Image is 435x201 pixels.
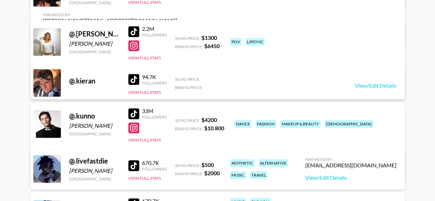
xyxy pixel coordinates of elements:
[325,120,373,128] div: [DEMOGRAPHIC_DATA]
[305,162,396,169] div: [EMAIL_ADDRESS][DOMAIN_NAME]
[142,114,167,120] div: Followers
[128,55,161,60] button: View Full Stats
[230,159,254,167] div: aesthetic
[142,108,167,114] div: 33M
[128,137,161,143] button: View Full Stats
[69,40,120,47] div: [PERSON_NAME]
[255,120,276,128] div: fashion
[142,166,167,171] div: Followers
[142,32,167,37] div: Followers
[259,159,288,167] div: alternative
[69,49,120,54] div: [GEOGRAPHIC_DATA]
[305,174,396,181] a: View/Edit Details
[175,163,200,168] span: Song Price:
[69,122,120,129] div: [PERSON_NAME]
[69,112,120,120] div: @ .kunno
[69,176,120,181] div: [GEOGRAPHIC_DATA]
[142,159,167,166] div: 670.7K
[175,36,200,41] span: Song Price:
[246,38,265,46] div: lipsync
[175,77,200,82] span: Song Price:
[175,118,200,123] span: Song Price:
[204,43,220,49] strong: $ 6450
[175,126,203,131] span: Brand Price:
[128,90,161,95] button: View Full Stats
[175,44,203,49] span: Brand Price:
[43,12,177,17] div: Managed By
[204,125,224,131] strong: $ 10.800
[69,167,120,174] div: [PERSON_NAME]
[204,170,220,176] strong: $ 2000
[230,171,246,179] div: music
[305,157,396,162] div: Managed By
[175,85,203,90] span: Brand Price:
[250,171,268,179] div: travel
[69,131,120,136] div: [GEOGRAPHIC_DATA]
[69,30,120,38] div: @ .[PERSON_NAME]
[69,157,120,165] div: @ .livefastdie
[202,116,217,123] strong: $ 4200
[142,80,167,86] div: Followers
[202,161,214,168] strong: $ 500
[175,171,203,176] span: Brand Price:
[142,74,167,80] div: 94.7K
[202,34,217,41] strong: $ 1300
[235,120,251,128] div: dance
[142,25,167,32] div: 2.2M
[43,17,177,24] div: [PERSON_NAME][EMAIL_ADDRESS][DOMAIN_NAME]
[128,176,161,181] button: View Full Stats
[355,82,396,89] a: View/Edit Details
[230,38,241,46] div: pov
[280,120,320,128] div: makeup & beauty
[69,77,120,85] div: @ .kieran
